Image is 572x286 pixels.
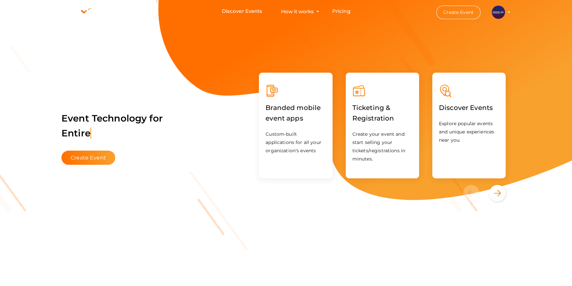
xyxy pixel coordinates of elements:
label: Branded mobile event apps [266,97,326,128]
img: ACg8ocL0kAMv6lbQGkAvZffMI2AGMQOEcunBVH5P4FVoqBXGP4BOzjY=s100 [492,6,505,19]
p: Explore popular events and unique experiences near you. [439,120,499,144]
button: How it works [279,5,316,18]
a: Discover Events [222,5,262,18]
a: Branded mobile event apps [266,116,326,122]
label: Ticketing & Registration [352,97,412,128]
a: Ticketing & Registration [352,116,412,122]
p: Create your event and start selling your tickets/registrations in minutes. [352,130,412,163]
button: Create Event [61,151,115,165]
button: Previous [463,185,488,201]
label: Event Technology for [61,103,163,149]
a: Discover Events [439,105,493,111]
p: Custom-built applications for all your organization’s events [266,130,326,155]
button: Create Event [436,6,481,19]
a: Pricing [332,5,350,18]
button: Next [489,185,506,201]
label: Discover Events [439,97,493,118]
span: Entire [61,127,91,139]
